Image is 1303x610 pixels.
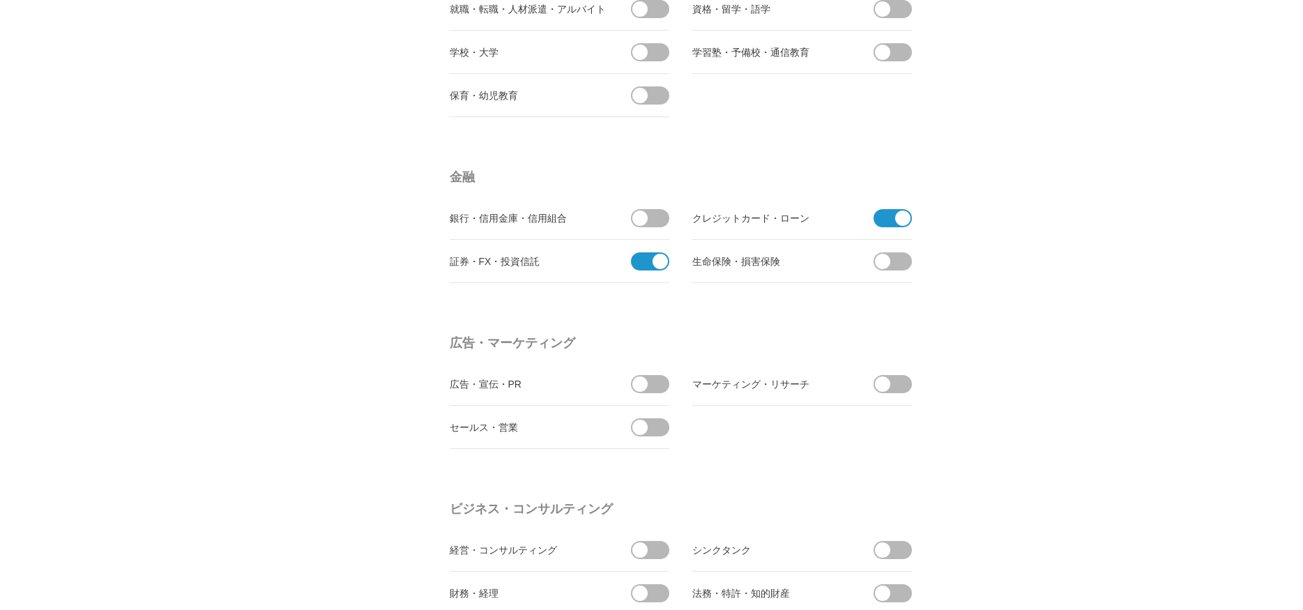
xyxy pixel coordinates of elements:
[692,252,849,270] div: 生命保険・損害保険
[692,43,849,61] div: 学習塾・予備校・通信教育
[450,165,917,190] h4: 金融
[450,375,607,392] div: 広告・宣伝・PR
[450,86,607,104] div: 保育・幼児教育
[450,252,607,270] div: 証券・FX・投資信託
[450,541,607,558] div: 経営・コンサルティング
[692,584,849,602] div: 法務・特許・知的財産
[450,330,917,356] h4: 広告・マーケティング
[692,541,849,558] div: シンクタンク
[450,43,607,61] div: 学校・大学
[450,209,607,227] div: 銀行・信用金庫・信用組合
[450,418,607,436] div: セールス・営業
[692,375,849,392] div: マーケティング・リサーチ
[692,209,849,227] div: クレジットカード・ローン
[450,496,917,521] h4: ビジネス・コンサルティング
[450,584,607,602] div: 財務・経理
